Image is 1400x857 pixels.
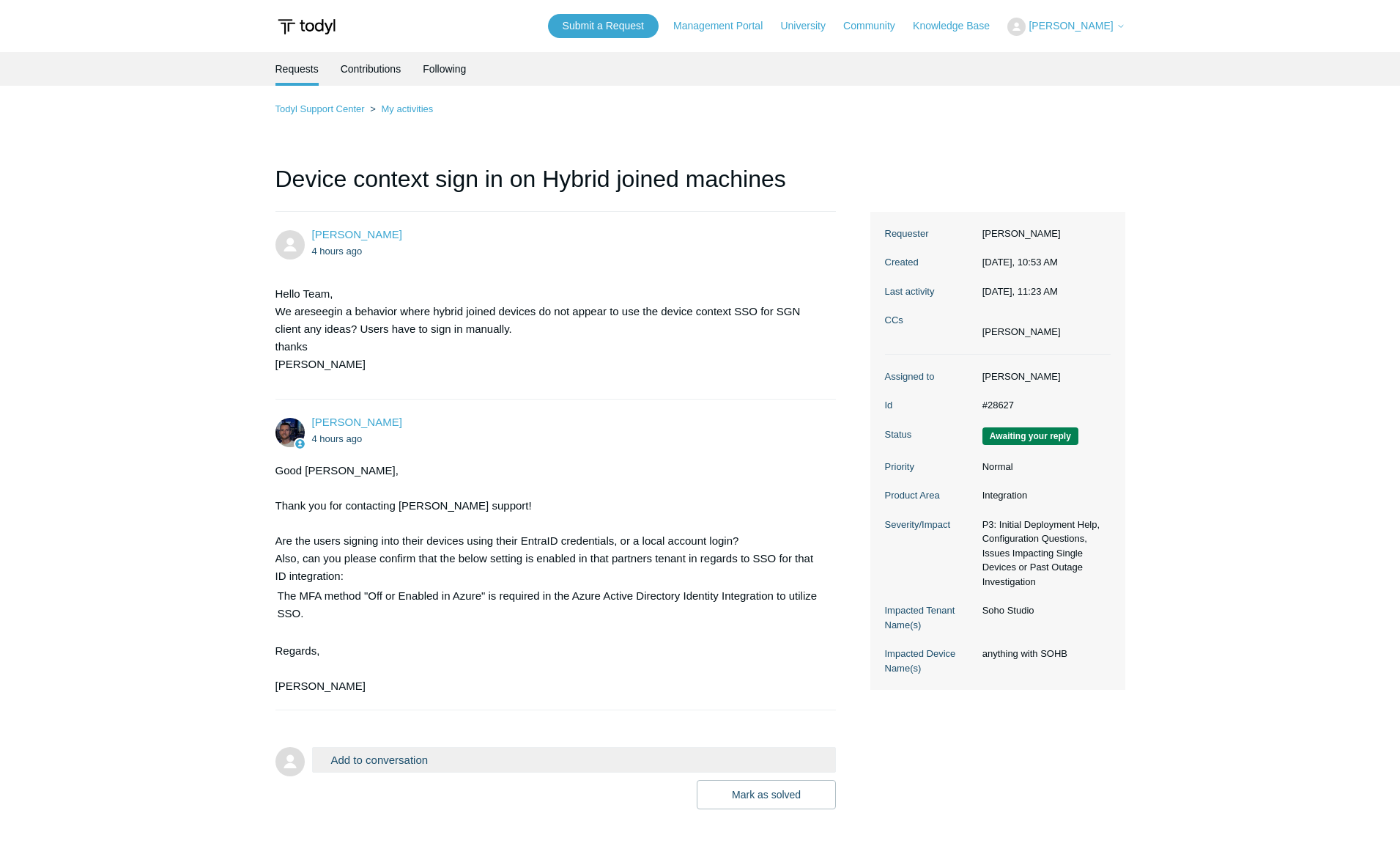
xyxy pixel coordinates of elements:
[982,257,1058,268] time: 10/03/2025, 10:53
[975,227,1111,241] dd: [PERSON_NAME]
[982,286,1058,297] time: 10/03/2025, 11:23
[975,647,1111,661] dd: anything with SOHB
[1029,20,1113,32] span: [PERSON_NAME]
[975,603,1111,618] dd: Soho Studio
[885,398,975,413] dt: Id
[1007,18,1125,36] button: [PERSON_NAME]
[381,103,433,114] a: My activities
[885,313,975,328] dt: CCs
[975,518,1111,589] dd: P3: Initial Deployment Help, Configuration Questions, Issues Impacting Single Devices or Past Out...
[843,18,910,34] a: Community
[975,460,1111,474] dd: Normal
[885,284,975,299] dt: Last activity
[275,103,365,114] a: Todyl Support Center
[423,52,466,86] a: Following
[275,285,822,373] p: Hello Team, We areseegin a behavior where hybrid joined devices do not appear to use the device c...
[312,228,402,240] span: Shlomo Kay
[312,246,363,257] time: 10/03/2025, 10:53
[885,603,975,632] dt: Impacted Tenant Name(s)
[275,103,368,114] li: Todyl Support Center
[885,488,975,503] dt: Product Area
[982,427,1078,445] span: We are waiting for you to respond
[780,18,840,34] a: University
[312,433,363,444] time: 10/03/2025, 11:23
[885,647,975,675] dt: Impacted Device Name(s)
[275,161,837,212] h1: Device context sign in on Hybrid joined machines
[312,228,402,240] a: [PERSON_NAME]
[312,416,402,428] a: [PERSON_NAME]
[975,369,1111,384] dd: [PERSON_NAME]
[885,518,975,532] dt: Severity/Impact
[885,460,975,474] dt: Priority
[885,227,975,241] dt: Requester
[975,488,1111,503] dd: Integration
[275,462,822,695] div: Good [PERSON_NAME], Thank you for contacting [PERSON_NAME] support! Are the users signing into th...
[367,103,433,114] li: My activities
[913,18,1004,34] a: Knowledge Base
[975,398,1111,413] dd: #28627
[885,427,975,442] dt: Status
[312,416,402,428] span: Connor Davis
[548,14,659,38] a: Submit a Request
[277,586,821,623] td: The MFA method "Off or Enabled in Azure" is required in the Azure Active Directory Identity Integ...
[275,52,319,86] li: Requests
[885,255,975,270] dt: Created
[341,52,401,86] a: Contributions
[885,369,975,384] dt: Assigned to
[312,747,837,773] button: Add to conversation
[982,325,1061,339] li: Nathan Sklar
[275,13,338,40] img: Todyl Support Center Help Center home page
[673,18,777,34] a: Management Portal
[697,780,836,809] button: Mark as solved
